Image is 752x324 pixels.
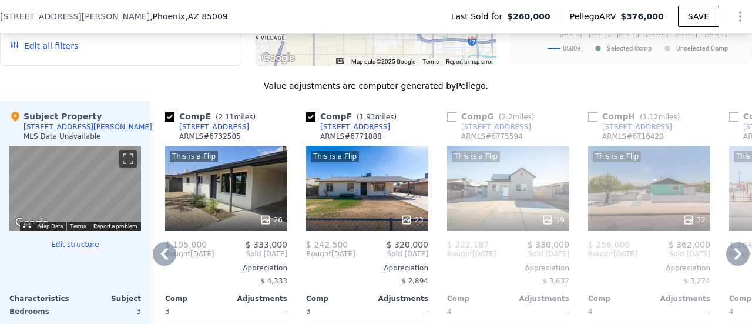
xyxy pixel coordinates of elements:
div: Comp E [165,111,260,122]
button: Show Options [728,5,752,28]
span: Map data ©2025 Google [351,58,415,65]
span: $ 3,632 [542,277,569,285]
span: Sold [DATE] [637,249,710,259]
text: [DATE] [705,29,727,37]
span: Bought [165,249,190,259]
span: $ 333,000 [246,240,287,249]
span: Sold [DATE] [214,249,287,259]
button: Edit structure [9,240,141,249]
a: Terms (opens in new tab) [422,58,439,65]
text: [DATE] [560,29,582,37]
a: [STREET_ADDRESS] [165,122,249,132]
div: Adjustments [226,294,287,303]
a: Terms (opens in new tab) [70,223,86,229]
span: Bought [306,249,331,259]
div: [STREET_ADDRESS] [320,122,390,132]
span: $ 256,000 [588,240,630,249]
span: Bought [447,249,472,259]
span: 3 [165,308,170,316]
div: 19 [542,214,565,226]
span: $ 195,000 [165,240,207,249]
span: $ 4,333 [260,277,287,285]
div: Appreciation [588,263,710,273]
div: - [652,303,710,320]
text: [DATE] [675,29,697,37]
button: Map Data [38,222,63,231]
div: This is a Flip [170,151,218,162]
text: [DATE] [617,29,639,37]
span: $ 3,274 [683,277,710,285]
div: [DATE] [588,249,637,259]
div: ARMLS # 6771888 [320,132,382,141]
span: $ 320,000 [387,240,428,249]
div: Map [9,146,141,231]
div: - [229,303,287,320]
span: 1.12 [643,113,659,121]
div: ARMLS # 6716420 [602,132,664,141]
div: 26 [260,214,283,226]
div: - [511,303,569,320]
div: Appreciation [165,263,287,273]
a: [STREET_ADDRESS] [447,122,531,132]
span: 4 [729,308,734,316]
div: Subject Property [9,111,102,122]
text: 85009 [563,45,580,52]
a: Open this area in Google Maps (opens a new window) [258,51,297,66]
div: Comp G [447,111,539,122]
span: Last Sold for [451,11,508,22]
div: Comp F [306,111,401,122]
div: Adjustments [367,294,428,303]
a: Open this area in Google Maps (opens a new window) [12,215,51,231]
div: - [370,303,428,320]
div: Subject [75,294,141,303]
img: Google [12,215,51,231]
a: [STREET_ADDRESS] [306,122,390,132]
span: 4 [588,308,593,316]
text: Unselected Comp [676,45,728,52]
div: Adjustments [649,294,710,303]
span: $ 2,894 [401,277,428,285]
div: Comp [588,294,649,303]
div: [STREET_ADDRESS] [179,122,249,132]
div: MLS Data Unavailable [23,132,101,141]
button: Toggle fullscreen view [119,150,137,168]
span: Sold [DATE] [496,249,569,259]
span: 4 [447,308,452,316]
span: 2.11 [219,113,234,121]
a: [STREET_ADDRESS] [588,122,672,132]
span: $376,000 [620,12,664,21]
div: 23 [401,214,424,226]
div: Appreciation [447,263,569,273]
div: Comp [447,294,508,303]
div: 3 [78,303,141,320]
div: This is a Flip [593,151,641,162]
div: [DATE] [306,249,355,259]
text: [DATE] [589,29,611,37]
span: Bought [588,249,613,259]
a: Report a problem [93,223,137,229]
span: $ 222,187 [447,240,489,249]
div: [DATE] [165,249,214,259]
div: ARMLS # 6732505 [179,132,241,141]
button: Keyboard shortcuts [23,223,31,228]
span: Sold [DATE] [355,249,428,259]
span: 1.93 [360,113,375,121]
a: Report a map error [446,58,493,65]
button: Keyboard shortcuts [336,58,344,64]
span: $260,000 [507,11,550,22]
div: Bedrooms [9,303,73,320]
span: $ 362,000 [669,240,710,249]
div: Adjustments [508,294,569,303]
div: Comp [165,294,226,303]
div: Comp H [588,111,684,122]
div: This is a Flip [452,151,500,162]
button: Edit all filters [10,40,78,52]
div: 32 [683,214,706,226]
div: Appreciation [306,263,428,273]
span: 2.2 [502,113,513,121]
div: Street View [9,146,141,231]
span: $ 242,500 [306,240,348,249]
div: [STREET_ADDRESS] [602,122,672,132]
div: [DATE] [447,249,496,259]
text: [DATE] [646,29,669,37]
